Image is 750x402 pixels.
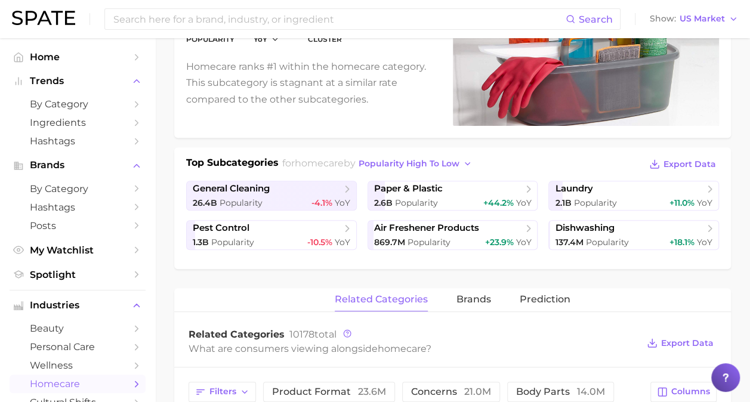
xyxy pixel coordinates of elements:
span: Export Data [663,159,716,169]
span: laundry [555,183,592,194]
button: Columns [650,382,717,402]
a: laundry2.1b Popularity+11.0% YoY [548,181,719,211]
a: personal care [10,338,146,356]
span: 23.6m [358,386,386,397]
span: Popularity [585,237,628,248]
button: Trends [10,72,146,90]
span: general cleaning [193,183,270,194]
span: beauty [30,323,125,334]
span: for by [282,157,476,169]
span: popularity high to low [359,159,459,169]
span: Posts [30,220,125,231]
button: popularity high to low [356,156,476,172]
div: What are consumers viewing alongside ? [189,341,638,357]
span: related categories [335,294,428,305]
button: Export Data [646,156,719,172]
span: Export Data [661,338,714,348]
button: Export Data [644,335,717,351]
span: YoY [335,197,350,208]
button: YoY [254,34,279,44]
span: YoY [516,197,531,208]
h1: Top Subcategories [186,156,279,174]
span: 26.4b [193,197,217,208]
p: Homecare ranks #1 within the homecare category. This subcategory is stagnant at a similar rate co... [186,58,439,107]
span: +44.2% [483,197,513,208]
span: 14.0m [577,386,605,397]
span: Industries [30,300,125,311]
a: homecare [10,375,146,393]
span: 21.0m [464,386,491,397]
span: Popularity [395,197,438,208]
dt: cluster [308,32,424,47]
span: total [289,329,337,340]
span: Prediction [520,294,570,305]
span: concerns [411,387,491,397]
span: YoY [697,197,712,208]
a: air freshener products869.7m Popularity+23.9% YoY [368,220,538,250]
a: pest control1.3b Popularity-10.5% YoY [186,220,357,250]
span: +11.0% [669,197,695,208]
span: YoY [254,34,267,44]
span: personal care [30,341,125,352]
span: -4.1% [311,197,332,208]
a: by Category [10,95,146,113]
span: Hashtags [30,135,125,147]
span: Popularity [211,237,254,248]
span: Hashtags [30,202,125,213]
span: paper & plastic [374,183,443,194]
span: by Category [30,183,125,194]
span: Related Categories [189,329,285,340]
span: -10.5% [307,237,332,248]
span: US Market [680,16,725,22]
span: Spotlight [30,269,125,280]
span: dishwashing [555,222,614,234]
a: Hashtags [10,198,146,217]
a: Spotlight [10,265,146,284]
span: Show [650,16,676,22]
span: 2.1b [555,197,571,208]
a: paper & plastic2.6b Popularity+44.2% YoY [368,181,538,211]
span: 1.3b [193,237,209,248]
span: air freshener products [374,222,479,234]
span: 137.4m [555,237,583,248]
span: +23.9% [484,237,513,248]
button: Brands [10,156,146,174]
span: Trends [30,76,125,86]
a: dishwashing137.4m Popularity+18.1% YoY [548,220,719,250]
img: SPATE [12,11,75,25]
span: YoY [335,237,350,248]
span: 10178 [289,329,314,340]
span: My Watchlist [30,245,125,256]
a: general cleaning26.4b Popularity-4.1% YoY [186,181,357,211]
span: homecare [378,343,426,354]
a: My Watchlist [10,241,146,259]
span: Filters [209,386,236,397]
span: 2.6b [374,197,393,208]
a: wellness [10,356,146,375]
span: YoY [697,237,712,248]
a: by Category [10,180,146,198]
span: by Category [30,98,125,110]
span: brands [456,294,491,305]
dt: Popularity [186,32,234,47]
span: Popularity [408,237,450,248]
span: homecare [295,157,344,169]
button: Filters [189,382,256,402]
span: homecare [30,378,125,389]
span: Home [30,51,125,63]
a: Home [10,48,146,66]
span: wellness [30,360,125,371]
span: product format [272,387,386,397]
button: ShowUS Market [647,11,741,27]
span: Search [579,14,613,25]
span: Columns [671,386,710,397]
span: Popularity [220,197,263,208]
button: Industries [10,296,146,314]
a: Ingredients [10,113,146,132]
span: 869.7m [374,237,405,248]
span: body parts [516,387,605,397]
span: pest control [193,222,249,234]
span: Ingredients [30,117,125,128]
a: beauty [10,319,146,338]
span: Brands [30,160,125,171]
